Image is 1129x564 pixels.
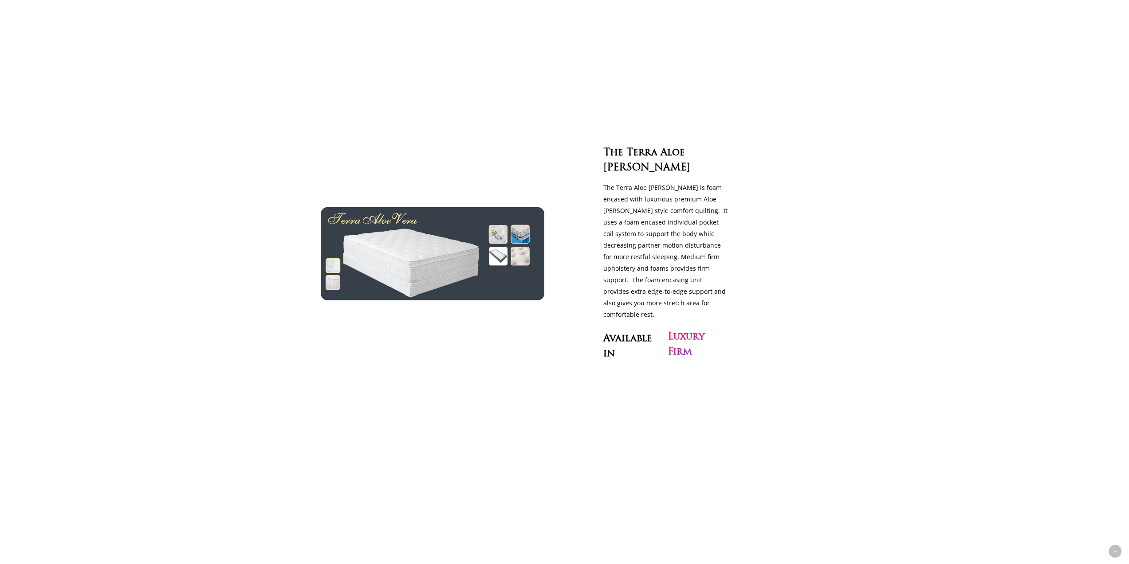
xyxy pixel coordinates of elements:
a: Back to top [1109,545,1121,558]
h3: Available in [603,330,665,360]
span: Terra [626,147,657,159]
span: Available [603,333,652,345]
p: The Terra Aloe [PERSON_NAME] is foam encased with luxurious premium Aloe [PERSON_NAME] style comf... [603,182,728,320]
h3: The Terra Aloe Vera [603,144,742,174]
span: Aloe [660,147,684,159]
span: [PERSON_NAME] [603,162,690,174]
span: The [603,147,623,159]
span: in [603,348,615,360]
h3: Luxury Firm [668,330,729,360]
